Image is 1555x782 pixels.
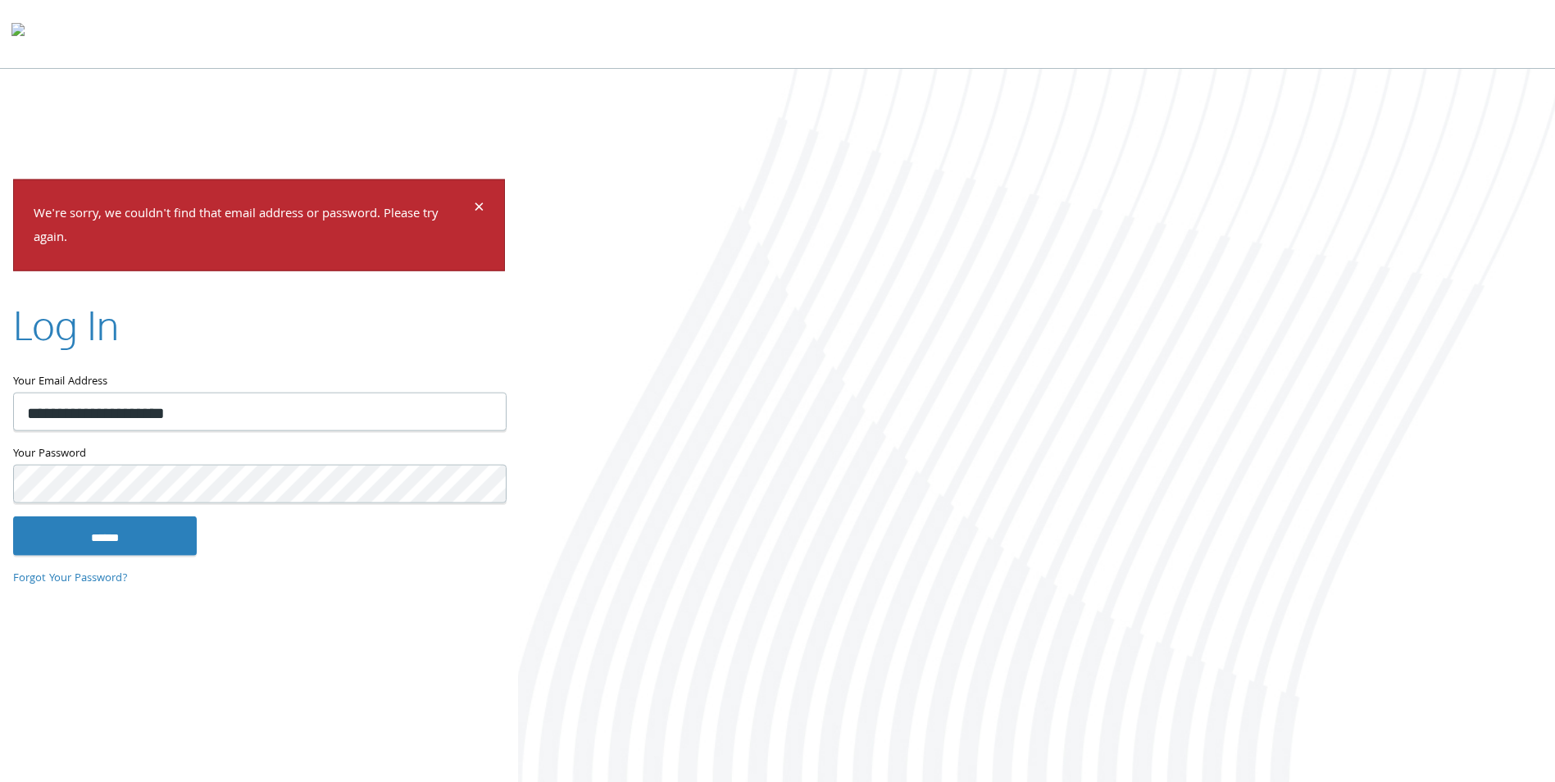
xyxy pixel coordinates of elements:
span: × [474,193,484,225]
label: Your Password [13,443,505,464]
a: Forgot Your Password? [13,570,128,588]
p: We're sorry, we couldn't find that email address or password. Please try again. [34,203,471,251]
img: todyl-logo-dark.svg [11,17,25,50]
button: Dismiss alert [474,200,484,220]
h2: Log In [13,297,119,352]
